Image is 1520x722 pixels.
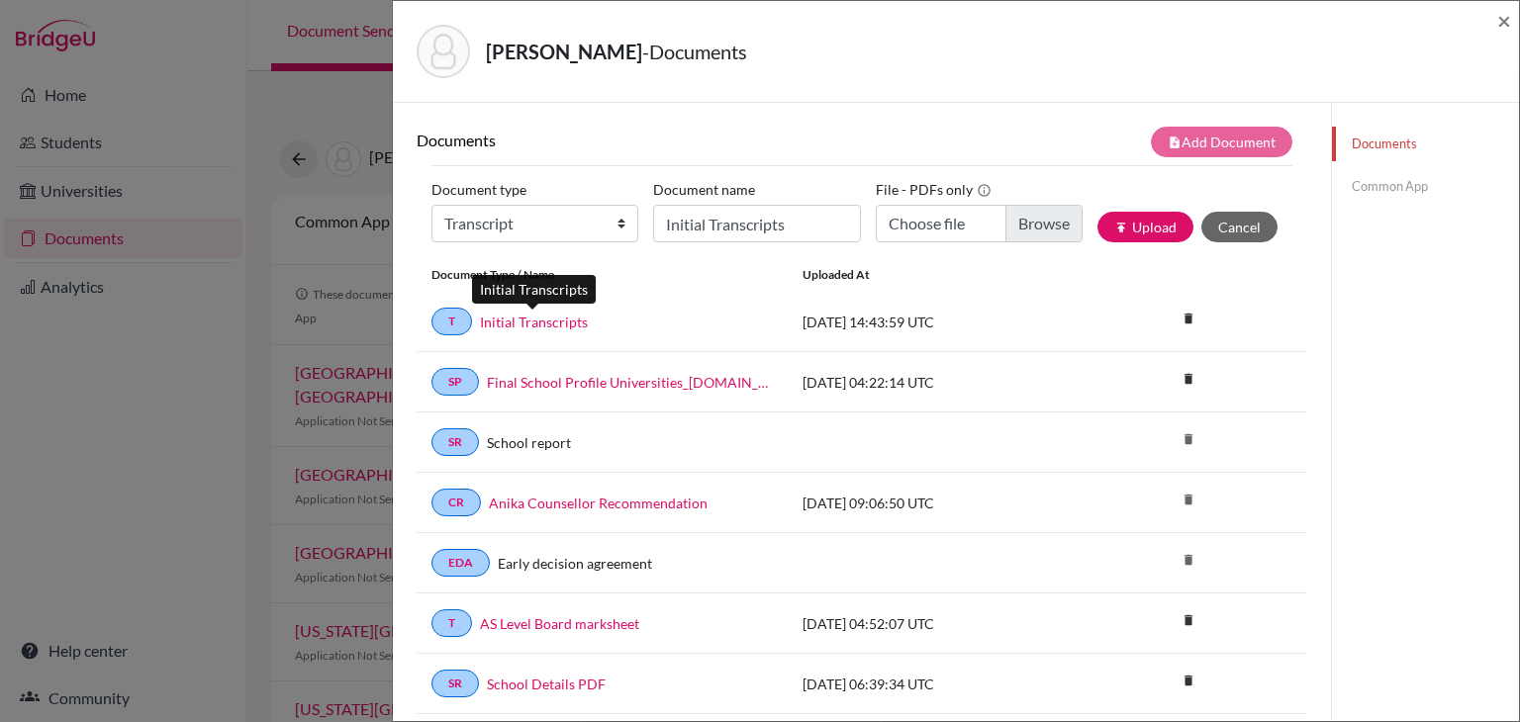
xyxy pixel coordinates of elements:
div: Initial Transcripts [472,275,596,304]
a: delete [1174,669,1203,695]
div: [DATE] 06:39:34 UTC [788,674,1085,694]
button: note_addAdd Document [1151,127,1292,157]
a: School Details PDF [487,674,606,694]
label: Document type [431,174,526,205]
div: [DATE] 09:06:50 UTC [788,493,1085,513]
span: - Documents [642,40,747,63]
i: delete [1174,304,1203,333]
button: Cancel [1201,212,1278,242]
a: Documents [1332,127,1519,161]
a: SR [431,670,479,697]
div: [DATE] 04:52:07 UTC [788,613,1085,634]
i: publish [1114,221,1128,234]
a: delete [1174,608,1203,635]
div: Document Type / Name [417,266,788,284]
i: delete [1174,424,1203,454]
a: delete [1174,367,1203,394]
div: [DATE] 04:22:14 UTC [788,372,1085,393]
a: CR [431,489,481,516]
a: SP [431,368,479,396]
i: note_add [1168,135,1182,149]
i: delete [1174,545,1203,575]
a: T [431,609,472,637]
div: Uploaded at [788,266,1085,284]
button: publishUpload [1097,212,1193,242]
button: Close [1497,9,1511,33]
a: T [431,308,472,335]
a: SR [431,428,479,456]
a: Final School Profile Universities_[DOMAIN_NAME]_wide [487,372,773,393]
a: AS Level Board marksheet [480,613,639,634]
i: delete [1174,364,1203,394]
label: File - PDFs only [876,174,992,205]
a: EDA [431,549,490,577]
a: School report [487,432,571,453]
label: Document name [653,174,755,205]
i: delete [1174,605,1203,635]
div: [DATE] 14:43:59 UTC [788,312,1085,332]
strong: [PERSON_NAME] [486,40,642,63]
a: delete [1174,307,1203,333]
a: Initial Transcripts [480,312,588,332]
i: delete [1174,666,1203,695]
a: Common App [1332,169,1519,204]
span: × [1497,6,1511,35]
i: delete [1174,485,1203,514]
a: Early decision agreement [498,553,652,574]
a: Anika Counsellor Recommendation [489,493,708,513]
h6: Documents [417,131,862,149]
